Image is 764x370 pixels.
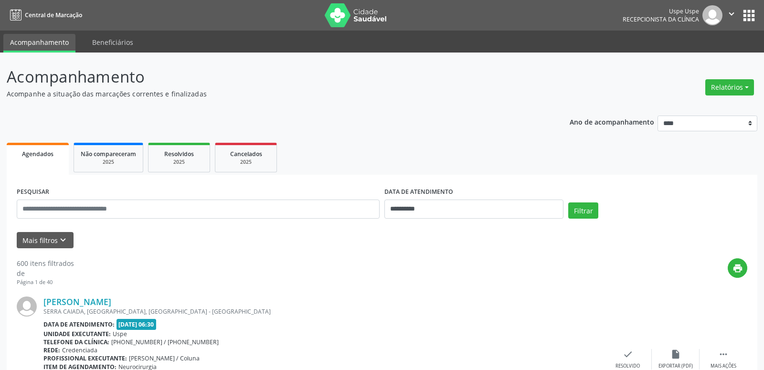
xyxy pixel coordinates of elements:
[615,363,640,370] div: Resolvido
[722,5,741,25] button: 
[22,150,53,158] span: Agendados
[81,150,136,158] span: Não compareceram
[17,278,74,286] div: Página 1 de 40
[702,5,722,25] img: img
[17,258,74,268] div: 600 itens filtrados
[43,346,60,354] b: Rede:
[155,159,203,166] div: 2025
[711,363,736,370] div: Mais ações
[25,11,82,19] span: Central de Marcação
[113,330,127,338] span: Uspe
[384,185,453,200] label: DATA DE ATENDIMENTO
[58,235,68,245] i: keyboard_arrow_down
[111,338,219,346] span: [PHONE_NUMBER] / [PHONE_NUMBER]
[7,65,532,89] p: Acompanhamento
[732,263,743,274] i: print
[623,7,699,15] div: Uspe Uspe
[43,320,115,328] b: Data de atendimento:
[222,159,270,166] div: 2025
[623,15,699,23] span: Recepcionista da clínica
[568,202,598,219] button: Filtrar
[85,34,140,51] a: Beneficiários
[7,7,82,23] a: Central de Marcação
[17,185,49,200] label: PESQUISAR
[230,150,262,158] span: Cancelados
[718,349,729,359] i: 
[81,159,136,166] div: 2025
[17,232,74,249] button: Mais filtroskeyboard_arrow_down
[728,258,747,278] button: print
[726,9,737,19] i: 
[570,116,654,127] p: Ano de acompanhamento
[705,79,754,95] button: Relatórios
[623,349,633,359] i: check
[164,150,194,158] span: Resolvidos
[3,34,75,53] a: Acompanhamento
[129,354,200,362] span: [PERSON_NAME] / Coluna
[658,363,693,370] div: Exportar (PDF)
[670,349,681,359] i: insert_drive_file
[117,319,157,330] span: [DATE] 06:30
[43,338,109,346] b: Telefone da clínica:
[741,7,757,24] button: apps
[43,307,604,316] div: SERRA CAIADA, [GEOGRAPHIC_DATA], [GEOGRAPHIC_DATA] - [GEOGRAPHIC_DATA]
[7,89,532,99] p: Acompanhe a situação das marcações correntes e finalizadas
[17,296,37,317] img: img
[43,330,111,338] b: Unidade executante:
[62,346,97,354] span: Credenciada
[43,354,127,362] b: Profissional executante:
[43,296,111,307] a: [PERSON_NAME]
[17,268,74,278] div: de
